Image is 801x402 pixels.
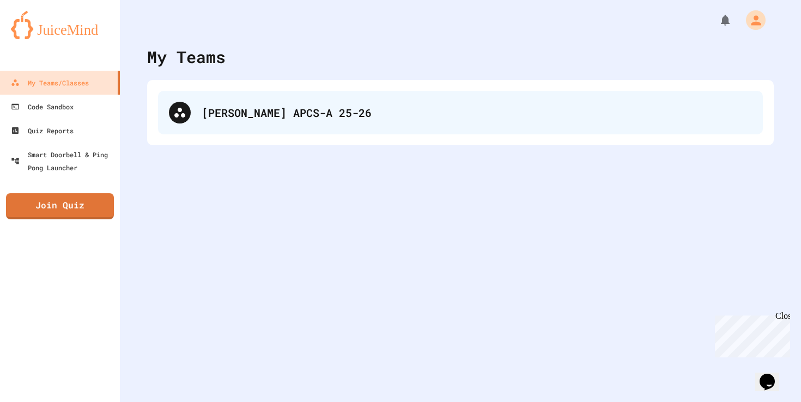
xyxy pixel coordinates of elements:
[158,91,763,134] div: [PERSON_NAME] APCS-A 25-26
[11,11,109,39] img: logo-orange.svg
[147,45,226,69] div: My Teams
[11,148,116,174] div: Smart Doorbell & Ping Pong Launcher
[11,124,74,137] div: Quiz Reports
[711,311,790,357] iframe: chat widget
[11,100,74,113] div: Code Sandbox
[735,8,768,33] div: My Account
[11,76,89,89] div: My Teams/Classes
[699,11,735,29] div: My Notifications
[202,104,752,121] div: [PERSON_NAME] APCS-A 25-26
[4,4,75,69] div: Chat with us now!Close
[6,193,114,219] a: Join Quiz
[755,358,790,391] iframe: chat widget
